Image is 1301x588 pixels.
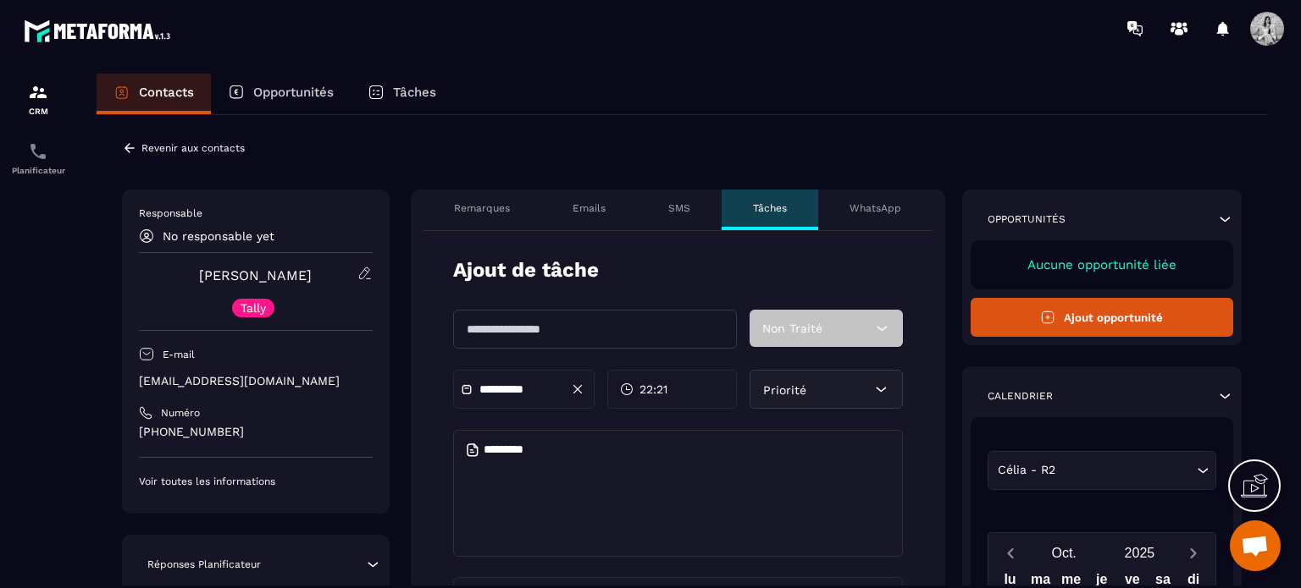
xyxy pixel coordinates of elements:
[1027,538,1102,568] button: Open months overlay
[139,373,373,389] p: [EMAIL_ADDRESS][DOMAIN_NAME]
[1060,461,1193,480] input: Search for option
[639,381,667,398] span: 22:21
[4,69,72,129] a: formationformationCRM
[971,298,1234,337] button: Ajout opportunité
[453,256,599,284] p: Ajout de tâche
[199,267,312,283] a: [PERSON_NAME]
[28,82,48,102] img: formation
[141,142,245,154] p: Revenir aux contacts
[668,201,690,215] p: SMS
[24,15,176,47] img: logo
[139,85,194,100] p: Contacts
[988,451,1217,490] div: Search for option
[1102,538,1177,568] button: Open years overlay
[1230,520,1281,571] div: Ouvrir le chat
[393,85,436,100] p: Tâches
[988,212,1066,226] p: Opportunités
[28,141,48,162] img: scheduler
[147,558,261,571] p: Réponses Planificateur
[850,201,901,215] p: WhatsApp
[97,74,211,114] a: Contacts
[4,166,72,175] p: Planificateur
[763,383,806,397] span: Priorité
[762,321,822,335] span: Non Traité
[139,206,373,220] p: Responsable
[163,229,274,243] p: No responsable yet
[211,74,351,114] a: Opportunités
[139,475,373,488] p: Voir toutes les informations
[351,74,453,114] a: Tâches
[4,107,72,116] p: CRM
[161,406,200,420] p: Numéro
[241,302,266,314] p: Tally
[988,389,1053,403] p: Calendrier
[1177,541,1209,564] button: Next month
[995,541,1027,564] button: Previous month
[253,85,334,100] p: Opportunités
[573,201,606,215] p: Emails
[454,201,510,215] p: Remarques
[163,348,195,361] p: E-mail
[994,461,1060,480] span: Célia - R2
[753,201,787,215] p: Tâches
[4,129,72,188] a: schedulerschedulerPlanificateur
[139,424,373,440] p: [PHONE_NUMBER]
[988,257,1217,272] p: Aucune opportunité liée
